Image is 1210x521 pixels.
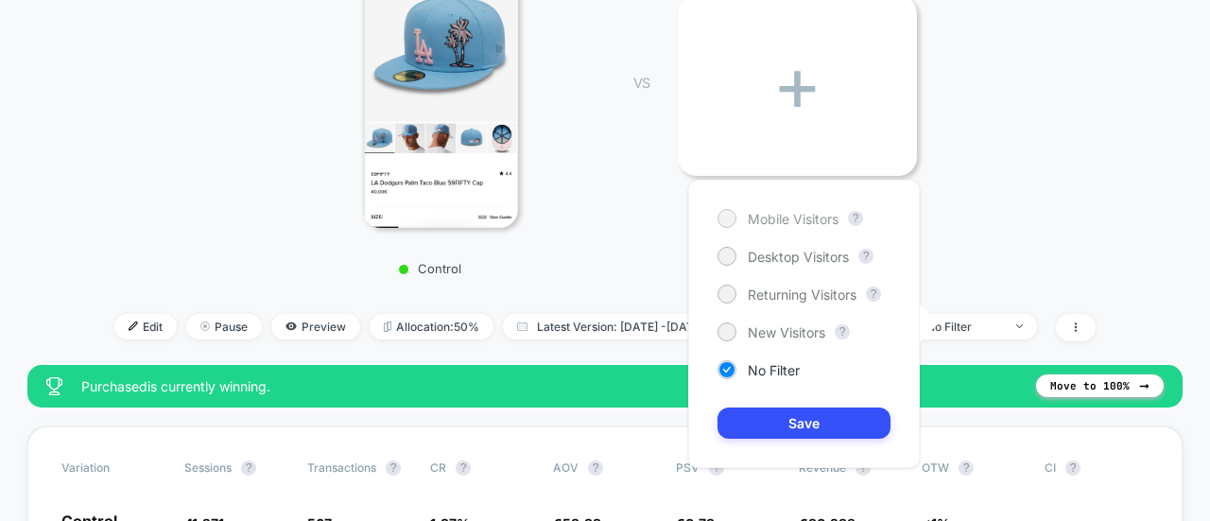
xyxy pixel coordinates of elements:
[503,314,739,339] span: Latest Version: [DATE] - [DATE]
[517,321,527,331] img: calendar
[959,460,974,476] button: ?
[46,377,62,395] img: success_star
[271,314,360,339] span: Preview
[748,287,856,303] span: Returning Visitors
[717,408,890,439] button: Save
[129,321,138,331] img: edit
[748,249,849,265] span: Desktop Visitors
[588,460,603,476] button: ?
[370,314,493,339] span: Allocation: 50%
[241,460,256,476] button: ?
[1036,374,1164,397] button: Move to 100%
[1045,460,1149,476] span: CI
[848,211,863,226] button: ?
[265,261,596,276] p: Control
[81,378,1017,394] span: Purchased is currently winning.
[430,460,446,475] span: CR
[748,324,825,340] span: New Visitors
[748,211,838,227] span: Mobile Visitors
[668,209,907,224] p: Purchased
[114,314,177,339] span: Edit
[61,460,165,476] span: Variation
[633,75,648,91] span: VS
[307,460,376,475] span: Transactions
[866,287,881,302] button: ?
[835,324,850,339] button: ?
[858,249,873,264] button: ?
[186,314,262,339] span: Pause
[922,460,1026,476] span: OTW
[456,460,471,476] button: ?
[748,362,800,378] span: No Filter
[184,460,232,475] span: Sessions
[926,320,1002,334] div: No Filter
[384,321,391,332] img: rebalance
[1016,324,1023,328] img: end
[386,460,401,476] button: ?
[553,460,579,475] span: AOV
[1065,460,1080,476] button: ?
[200,321,210,331] img: end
